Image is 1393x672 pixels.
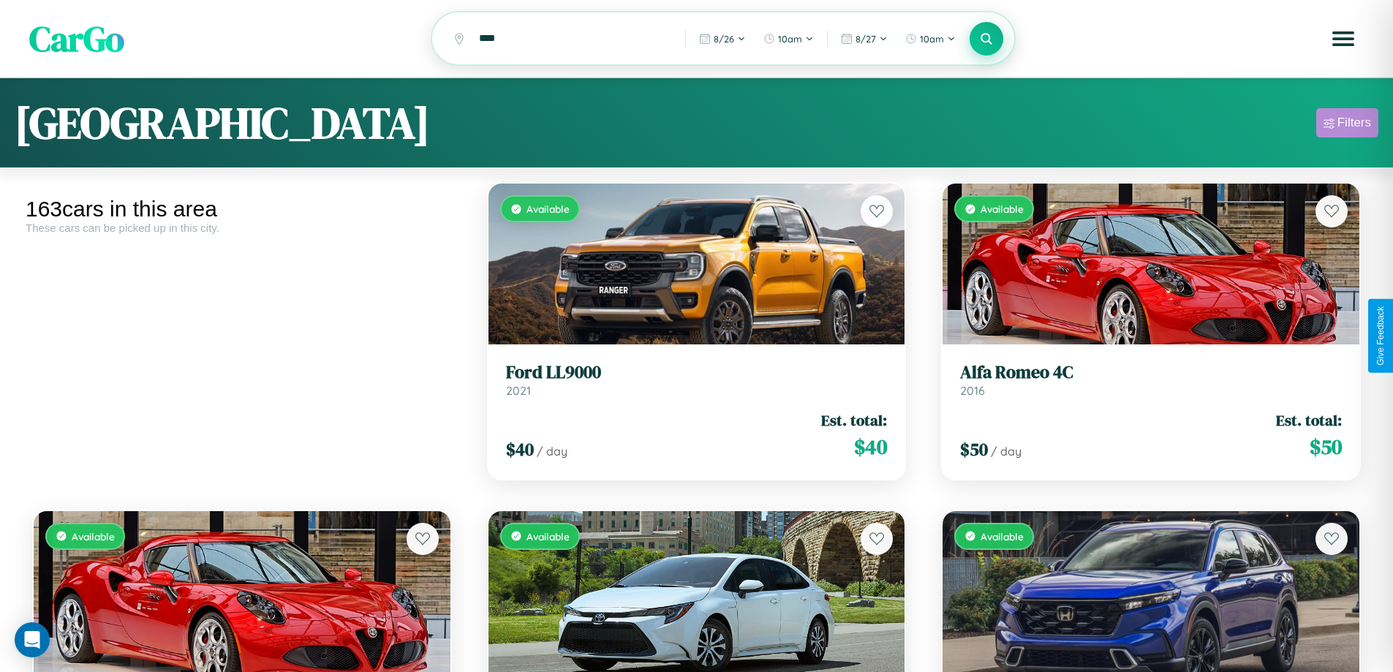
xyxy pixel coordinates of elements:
[692,27,753,50] button: 8/26
[506,383,531,398] span: 2021
[29,15,124,63] span: CarGo
[506,362,888,383] h3: Ford LL9000
[778,33,802,45] span: 10am
[854,432,887,461] span: $ 40
[1375,306,1386,366] div: Give Feedback
[526,530,570,543] span: Available
[834,27,895,50] button: 8/27
[821,409,887,431] span: Est. total:
[26,197,458,222] div: 163 cars in this area
[960,362,1342,383] h3: Alfa Romeo 4C
[714,33,734,45] span: 8 / 26
[1323,18,1364,59] button: Open menu
[856,33,876,45] span: 8 / 27
[15,93,430,153] h1: [GEOGRAPHIC_DATA]
[756,27,821,50] button: 10am
[1316,108,1378,137] button: Filters
[920,33,944,45] span: 10am
[898,27,963,50] button: 10am
[526,203,570,215] span: Available
[72,530,115,543] span: Available
[981,203,1024,215] span: Available
[506,362,888,398] a: Ford LL90002021
[1310,432,1342,461] span: $ 50
[1337,116,1371,130] div: Filters
[1276,409,1342,431] span: Est. total:
[991,444,1022,458] span: / day
[537,444,567,458] span: / day
[960,383,985,398] span: 2016
[960,362,1342,398] a: Alfa Romeo 4C2016
[506,437,534,461] span: $ 40
[960,437,988,461] span: $ 50
[981,530,1024,543] span: Available
[26,222,458,234] div: These cars can be picked up in this city.
[15,622,50,657] div: Open Intercom Messenger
